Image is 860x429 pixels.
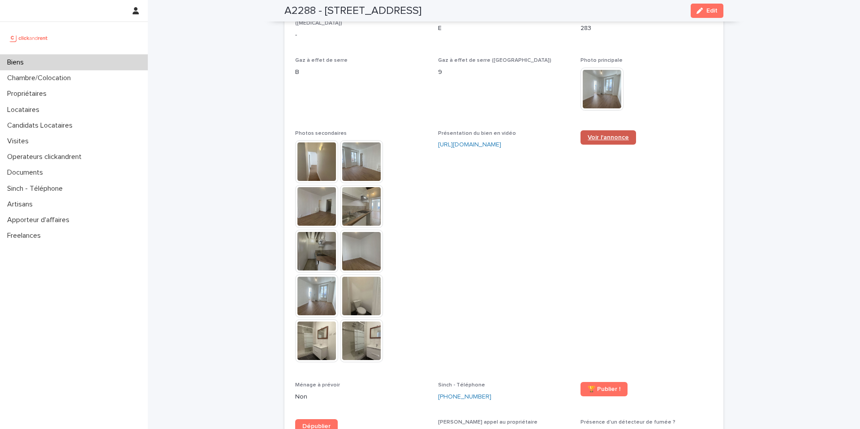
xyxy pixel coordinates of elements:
[706,8,718,14] span: Edit
[4,184,70,193] p: Sinch - Téléphone
[580,130,636,145] a: Voir l'annonce
[4,58,31,67] p: Biens
[438,420,537,425] span: [PERSON_NAME] appel au propriétaire
[438,68,570,77] p: 9
[438,24,570,33] p: E
[295,382,340,388] span: Ménage à prévoir
[4,74,78,82] p: Chambre/Colocation
[284,4,421,17] h2: A2288 - [STREET_ADDRESS]
[4,153,89,161] p: Operateurs clickandrent
[4,168,50,177] p: Documents
[588,134,629,141] span: Voir l'annonce
[295,392,427,402] p: Non
[295,68,427,77] p: B
[438,394,491,400] ringoverc2c-number-84e06f14122c: [PHONE_NUMBER]
[438,394,491,400] ringoverc2c-84e06f14122c: Call with Ringover
[438,382,485,388] span: Sinch - Téléphone
[4,121,80,130] p: Candidats Locataires
[4,90,54,98] p: Propriétaires
[4,232,48,240] p: Freelances
[4,200,40,209] p: Artisans
[4,216,77,224] p: Apporteur d'affaires
[580,382,628,396] a: 🏆 Publier !
[438,142,501,148] a: [URL][DOMAIN_NAME]
[438,58,551,63] span: Gaz à effet de serre ([GEOGRAPHIC_DATA])
[295,58,348,63] span: Gaz à effet de serre
[438,131,516,136] span: Présentation du bien en vidéo
[295,131,347,136] span: Photos secondaires
[4,106,47,114] p: Locataires
[691,4,723,18] button: Edit
[4,137,36,146] p: Visites
[588,386,620,392] span: 🏆 Publier !
[295,30,427,40] p: -
[580,58,623,63] span: Photo principale
[580,420,675,425] span: Présence d'un détecteur de fumée ?
[7,29,51,47] img: UCB0brd3T0yccxBKYDjQ
[580,24,713,33] p: 283
[438,392,491,402] a: [PHONE_NUMBER]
